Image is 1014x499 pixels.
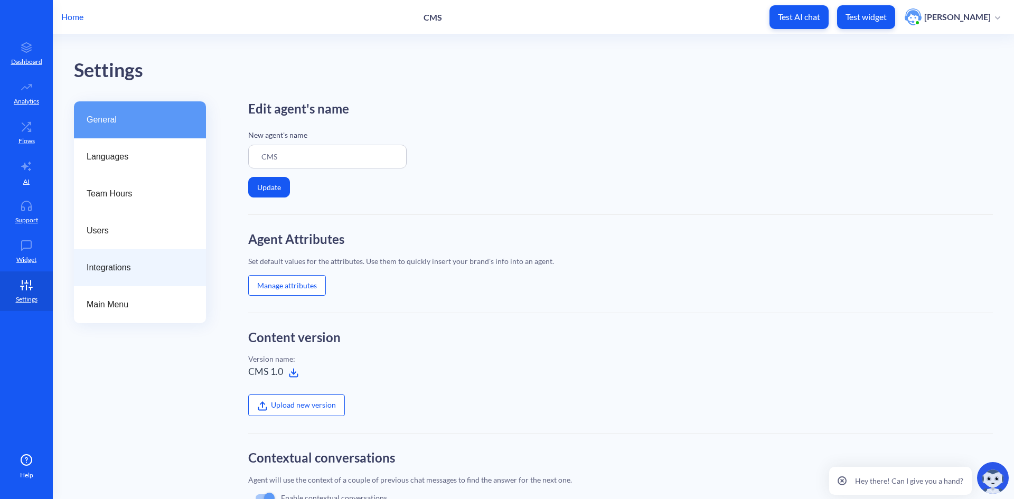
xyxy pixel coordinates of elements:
[18,136,35,146] p: Flows
[87,187,185,200] span: Team Hours
[11,57,42,67] p: Dashboard
[248,353,993,364] div: Version name:
[977,462,1009,494] img: copilot-icon.svg
[248,101,993,117] h2: Edit agent's name
[778,12,820,22] p: Test AI chat
[769,5,829,29] button: Test AI chat
[855,475,963,486] p: Hey there! Can I give you a hand?
[248,394,345,416] label: Upload new version
[924,11,991,23] p: [PERSON_NAME]
[61,11,83,23] p: Home
[74,212,206,249] a: Users
[248,275,326,296] button: Manage attributes
[20,470,33,480] span: Help
[248,256,993,267] div: Set default values for the attributes. Use them to quickly insert your brand's info into an agent.
[899,7,1006,26] button: user photo[PERSON_NAME]
[248,177,290,197] button: Update
[87,298,185,311] span: Main Menu
[16,255,36,265] p: Widget
[74,138,206,175] a: Languages
[248,364,993,379] div: CMS 1.0
[905,8,922,25] img: user photo
[248,232,993,247] h2: Agent Attributes
[248,145,407,168] input: Enter agent Name
[16,295,37,304] p: Settings
[248,129,993,140] p: New agent's name
[424,12,442,22] p: CMS
[74,101,206,138] a: General
[74,175,206,212] a: Team Hours
[248,474,993,485] div: Agent will use the context of a couple of previous chat messages to find the answer for the next ...
[248,330,993,345] h2: Content version
[87,114,185,126] span: General
[837,5,895,29] button: Test widget
[248,450,993,466] h2: Contextual conversations
[14,97,39,106] p: Analytics
[23,177,30,186] p: AI
[74,249,206,286] a: Integrations
[74,55,1014,86] div: Settings
[74,286,206,323] a: Main Menu
[846,12,887,22] p: Test widget
[87,224,185,237] span: Users
[87,261,185,274] span: Integrations
[87,150,185,163] span: Languages
[15,215,38,225] p: Support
